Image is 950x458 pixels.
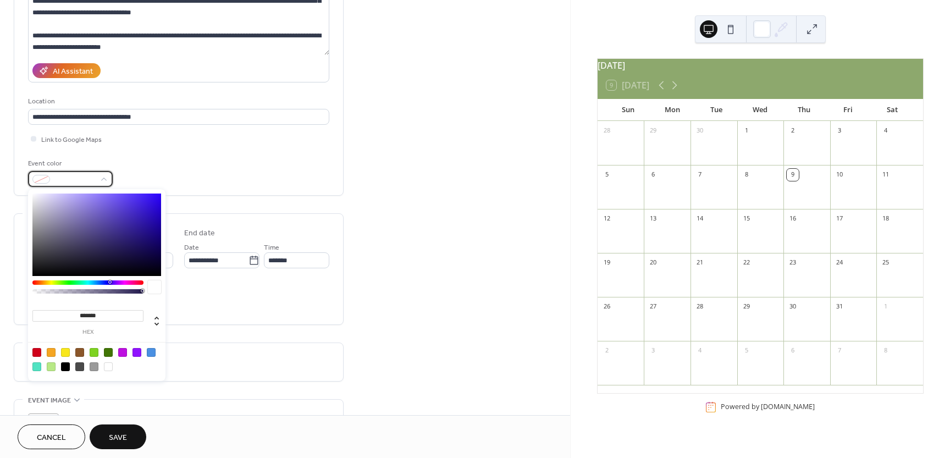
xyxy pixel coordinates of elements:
[880,301,892,313] div: 1
[601,169,613,181] div: 5
[694,257,706,269] div: 21
[75,362,84,371] div: #4A4A4A
[787,345,799,357] div: 6
[833,257,846,269] div: 24
[598,59,923,72] div: [DATE]
[782,99,826,121] div: Thu
[601,125,613,137] div: 28
[32,362,41,371] div: #50E3C2
[132,348,141,357] div: #9013FE
[833,213,846,225] div: 17
[647,125,659,137] div: 29
[870,99,914,121] div: Sat
[601,345,613,357] div: 2
[694,125,706,137] div: 30
[694,213,706,225] div: 14
[694,345,706,357] div: 4
[601,301,613,313] div: 26
[826,99,870,121] div: Fri
[37,432,66,444] span: Cancel
[61,362,70,371] div: #000000
[880,345,892,357] div: 8
[880,257,892,269] div: 25
[75,348,84,357] div: #8B572A
[741,345,753,357] div: 5
[650,99,694,121] div: Mon
[833,345,846,357] div: 7
[32,348,41,357] div: #D0021B
[32,63,101,78] button: AI Assistant
[741,169,753,181] div: 8
[833,301,846,313] div: 31
[787,169,799,181] div: 9
[28,96,327,107] div: Location
[28,413,59,444] div: ;
[104,348,113,357] div: #417505
[833,169,846,181] div: 10
[721,402,815,411] div: Powered by
[109,432,127,444] span: Save
[694,301,706,313] div: 28
[741,257,753,269] div: 22
[18,424,85,449] button: Cancel
[147,348,156,357] div: #4A90E2
[47,362,56,371] div: #B8E986
[601,213,613,225] div: 12
[184,242,199,253] span: Date
[606,99,650,121] div: Sun
[694,99,738,121] div: Tue
[47,348,56,357] div: #F5A623
[601,257,613,269] div: 19
[90,362,98,371] div: #9B9B9B
[90,348,98,357] div: #7ED321
[880,125,892,137] div: 4
[647,169,659,181] div: 6
[694,169,706,181] div: 7
[118,348,127,357] div: #BD10E0
[833,125,846,137] div: 3
[787,213,799,225] div: 16
[761,402,815,411] a: [DOMAIN_NAME]
[53,66,93,78] div: AI Assistant
[32,329,143,335] label: hex
[787,125,799,137] div: 2
[787,301,799,313] div: 30
[647,257,659,269] div: 20
[738,99,782,121] div: Wed
[741,125,753,137] div: 1
[647,301,659,313] div: 27
[41,134,102,146] span: Link to Google Maps
[61,348,70,357] div: #F8E71C
[647,213,659,225] div: 13
[28,395,71,406] span: Event image
[741,213,753,225] div: 15
[880,169,892,181] div: 11
[104,362,113,371] div: #FFFFFF
[90,424,146,449] button: Save
[28,158,111,169] div: Event color
[880,213,892,225] div: 18
[787,257,799,269] div: 23
[264,242,279,253] span: Time
[741,301,753,313] div: 29
[184,228,215,239] div: End date
[647,345,659,357] div: 3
